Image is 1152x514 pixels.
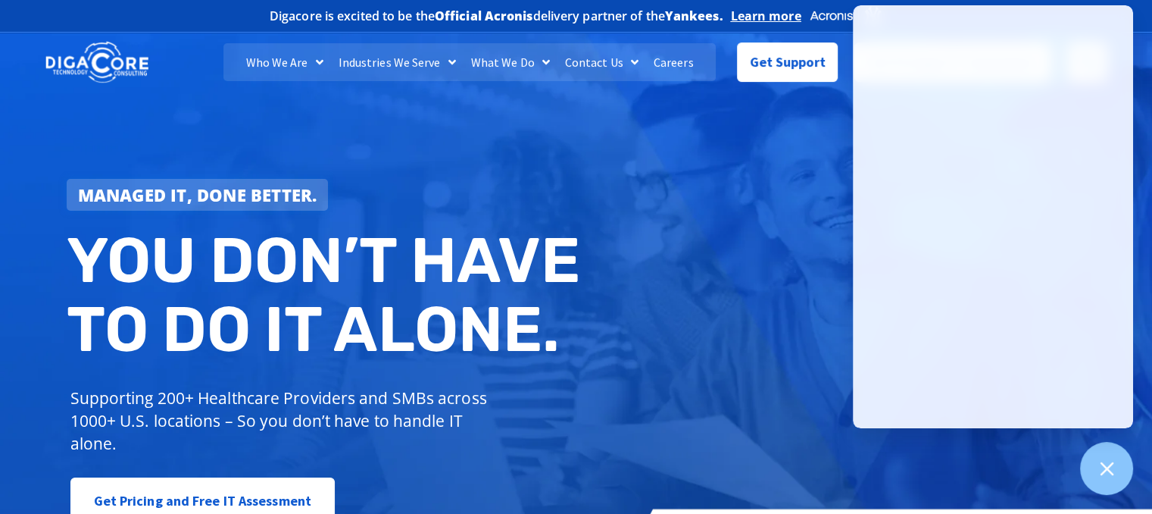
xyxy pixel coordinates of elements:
[646,43,701,81] a: Careers
[737,42,838,82] a: Get Support
[665,8,723,24] b: Yankees.
[67,226,588,365] h2: You don’t have to do IT alone.
[270,10,723,22] h2: Digacore is excited to be the delivery partner of the
[464,43,557,81] a: What We Do
[70,387,494,455] p: Supporting 200+ Healthcare Providers and SMBs across 1000+ U.S. locations – So you don’t have to ...
[239,43,331,81] a: Who We Are
[435,8,533,24] b: Official Acronis
[809,5,883,27] img: Acronis
[78,183,317,206] strong: Managed IT, done better.
[557,43,646,81] a: Contact Us
[853,5,1133,428] iframe: Chatgenie Messenger
[223,43,716,81] nav: Menu
[45,40,148,85] img: DigaCore Technology Consulting
[331,43,464,81] a: Industries We Serve
[731,8,801,24] a: Learn more
[750,47,826,77] span: Get Support
[67,179,329,211] a: Managed IT, done better.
